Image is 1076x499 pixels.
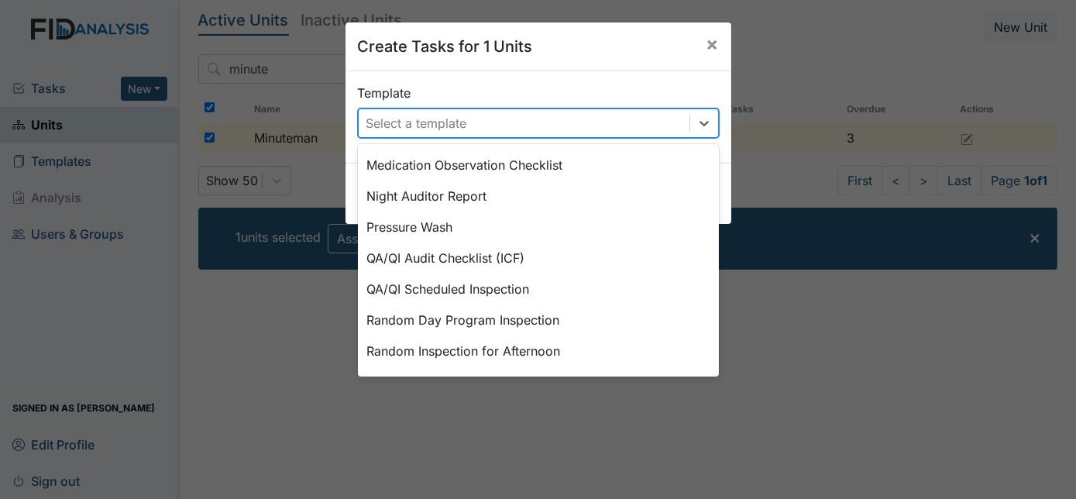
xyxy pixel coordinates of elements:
div: Select a template [366,114,467,132]
div: Random Day Program Inspection [358,305,719,336]
div: QA/QI Audit Checklist (ICF) [358,243,719,274]
div: Random Inspection for AM [358,367,719,397]
div: QA/QI Scheduled Inspection [358,274,719,305]
div: Pressure Wash [358,212,719,243]
h5: Create Tasks for 1 Units [358,35,533,58]
span: × [706,33,719,55]
div: Random Inspection for Afternoon [358,336,719,367]
label: Template [358,84,411,102]
button: Close [694,22,731,66]
div: Medication Observation Checklist [358,150,719,181]
div: Night Auditor Report [358,181,719,212]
